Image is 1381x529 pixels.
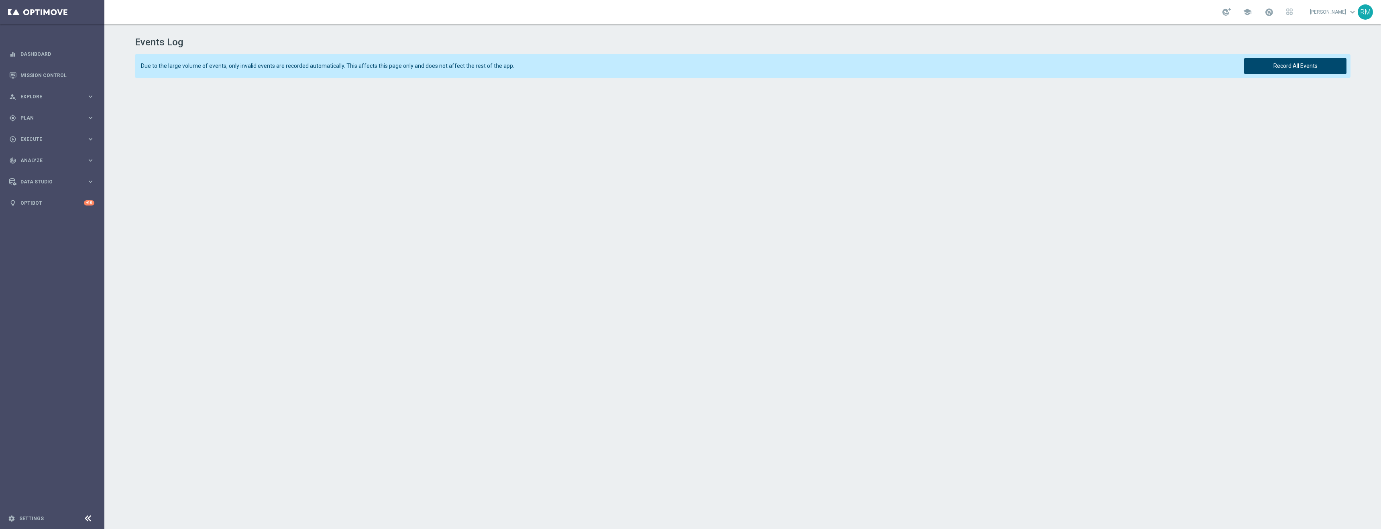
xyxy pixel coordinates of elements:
[87,93,94,100] i: keyboard_arrow_right
[9,192,94,214] div: Optibot
[87,178,94,185] i: keyboard_arrow_right
[20,116,87,120] span: Plan
[9,157,16,164] i: track_changes
[87,157,94,164] i: keyboard_arrow_right
[19,516,44,521] a: Settings
[20,65,94,86] a: Mission Control
[1309,6,1358,18] a: [PERSON_NAME]keyboard_arrow_down
[9,200,95,206] button: lightbulb Optibot +10
[1348,8,1357,16] span: keyboard_arrow_down
[9,114,87,122] div: Plan
[9,136,16,143] i: play_circle_outline
[84,200,94,205] div: +10
[20,94,87,99] span: Explore
[9,115,95,121] button: gps_fixed Plan keyboard_arrow_right
[20,192,84,214] a: Optibot
[87,114,94,122] i: keyboard_arrow_right
[135,37,1351,48] h1: Events Log
[20,179,87,184] span: Data Studio
[9,136,95,142] button: play_circle_outline Execute keyboard_arrow_right
[9,43,94,65] div: Dashboard
[9,51,95,57] button: equalizer Dashboard
[9,157,87,164] div: Analyze
[8,515,15,522] i: settings
[9,157,95,164] button: track_changes Analyze keyboard_arrow_right
[9,179,95,185] button: Data Studio keyboard_arrow_right
[9,94,95,100] button: person_search Explore keyboard_arrow_right
[20,137,87,142] span: Execute
[20,158,87,163] span: Analyze
[141,63,1234,69] span: Due to the large volume of events, only invalid events are recorded automatically. This affects t...
[9,72,95,79] button: Mission Control
[1358,4,1373,20] div: RM
[9,136,87,143] div: Execute
[1244,58,1346,74] button: Record All Events
[87,135,94,143] i: keyboard_arrow_right
[9,51,16,58] i: equalizer
[9,114,16,122] i: gps_fixed
[20,43,94,65] a: Dashboard
[9,178,87,185] div: Data Studio
[1243,8,1252,16] span: school
[9,93,16,100] i: person_search
[9,65,94,86] div: Mission Control
[9,199,16,207] i: lightbulb
[9,93,87,100] div: Explore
